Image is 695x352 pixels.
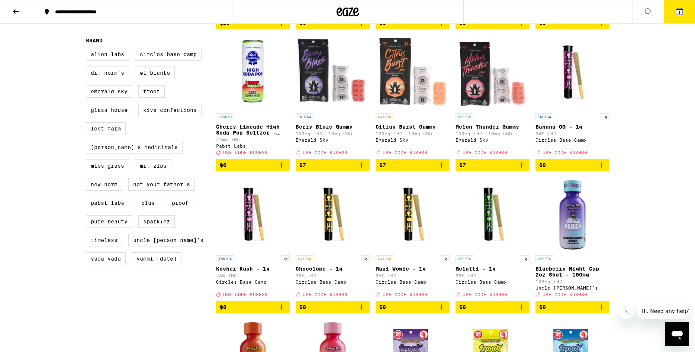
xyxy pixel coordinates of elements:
p: HYBRID [456,255,473,262]
iframe: Message from company [637,303,689,319]
img: Uncle Arnie's - Blueberry Night Cap 2oz Shot - 100mg [535,177,609,252]
span: $7 [379,162,386,168]
p: Cherry Limeade High Soda Pop Seltzer - 25mg [216,124,290,136]
p: Chocolope - 1g [296,266,370,272]
span: $8 [539,162,546,168]
div: Circles Base Camp [456,280,530,284]
button: Add to bag [216,301,290,313]
p: 24% THC [535,131,609,136]
button: Add to bag [456,159,530,171]
a: Open page for Gelatti - 1g from Circles Base Camp [456,177,530,301]
button: Add to bag [216,159,290,171]
img: Circles Base Camp - Gelatti - 1g [456,177,530,252]
label: Proof [167,197,193,209]
div: Uncle [PERSON_NAME]'s [535,285,609,290]
img: Emerald Sky - Berry Blaze Gummy [296,35,370,110]
a: Open page for Berry Blaze Gummy from Emerald Sky [296,35,370,159]
div: Emerald Sky [296,138,370,142]
span: USE CODE KUSH30 [543,150,587,155]
span: $8 [299,304,306,310]
label: Timeless [86,234,122,246]
label: Yada Yada [86,252,126,265]
label: [PERSON_NAME]'s Medicinals [86,141,183,154]
p: SATIVA [376,255,393,262]
span: USE CODE KUSH30 [543,292,587,297]
div: Emerald Sky [456,138,530,142]
p: Maui Wowie - 1g [376,266,450,272]
label: Mr. Zips [135,159,171,172]
p: 1g [281,255,290,262]
button: Add to bag [296,159,370,171]
p: 1g [601,113,609,120]
a: Open page for Banana OG - 1g from Circles Base Camp [535,35,609,159]
label: Circles Base Camp [135,48,202,61]
p: Citrus Burst Gummy [376,124,450,130]
p: 24% THC [216,273,290,278]
p: 26% THC [296,273,370,278]
label: PLUS [135,197,161,209]
p: Gelatti - 1g [456,266,530,272]
p: INDICA [535,113,553,120]
p: SATIVA [296,255,313,262]
p: Banana OG - 1g [535,124,609,130]
span: USE CODE KUSH30 [383,150,427,155]
button: Add to bag [376,301,450,313]
label: El Blunto [135,67,175,79]
button: Add to bag [535,301,609,313]
img: Circles Base Camp - Banana OG - 1g [535,35,609,110]
label: Alien Labs [86,48,129,61]
legend: Brand [86,38,103,43]
button: Add to bag [456,301,530,313]
a: Open page for Melon Thunder Gummy from Emerald Sky [456,35,530,159]
p: HYBRID [216,113,234,120]
a: Open page for Cherry Limeade High Soda Pop Seltzer - 25mg from Pabst Labs [216,35,290,159]
label: Yummi [DATE] [132,252,181,265]
button: 1 [664,0,695,23]
span: 1 [678,10,680,14]
span: $8 [220,304,226,310]
label: Froot [138,85,165,98]
div: Emerald Sky [376,138,450,142]
label: Sparkiez [138,215,175,228]
p: INDICA [216,255,234,262]
p: 100mg THC [535,279,609,284]
span: Hi. Need any help? [4,5,54,11]
label: Emerald Sky [86,85,132,98]
span: $6 [220,162,226,168]
span: $8 [539,304,546,310]
span: USE CODE KUSH30 [303,150,347,155]
label: Pure Beauty [86,215,132,228]
label: Miss Grass [86,159,129,172]
a: Open page for Citrus Burst Gummy from Emerald Sky [376,35,450,159]
p: 100mg THC: 10mg CBD [376,131,450,136]
p: 1g [361,255,370,262]
p: 26% THC [456,273,530,278]
span: USE CODE KUSH30 [463,150,507,155]
span: $7 [299,162,306,168]
img: Pabst Labs - Cherry Limeade High Soda Pop Seltzer - 25mg [216,35,290,110]
img: Circles Base Camp - Kosher Kush - 1g [216,177,290,252]
a: Open page for Maui Wowie - 1g from Circles Base Camp [376,177,450,301]
div: Circles Base Camp [296,280,370,284]
label: Lost Farm [86,122,126,135]
p: 27mg THC [216,137,290,142]
label: Glass House [86,104,132,116]
label: Uncle [PERSON_NAME]'s [128,234,208,246]
p: SATIVA [376,113,393,120]
p: 25% THC [376,273,450,278]
span: $7 [459,162,466,168]
button: Add to bag [535,159,609,171]
label: Kiva Confections [138,104,202,116]
a: Open page for Blueberry Night Cap 2oz Shot - 100mg from Uncle Arnie's [535,177,609,301]
span: $8 [459,304,466,310]
span: USE CODE KUSH30 [383,292,427,297]
div: Circles Base Camp [535,138,609,142]
p: 100mg THC: 10mg CBD [456,131,530,136]
label: Dr. Norm's [86,67,129,79]
p: INDICA [296,113,313,120]
span: USE CODE KUSH30 [223,292,268,297]
div: Pabst Labs [216,143,290,148]
p: HYBRID [456,113,473,120]
img: Emerald Sky - Melon Thunder Gummy [456,35,530,110]
span: USE CODE KUSH30 [223,150,268,155]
